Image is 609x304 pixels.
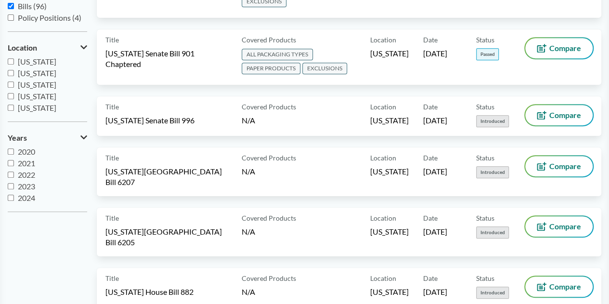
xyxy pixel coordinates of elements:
[105,35,119,45] span: Title
[105,48,230,69] span: [US_STATE] Senate Bill 901 Chaptered
[18,103,56,112] span: [US_STATE]
[18,193,35,202] span: 2024
[18,159,35,168] span: 2021
[549,111,581,119] span: Compare
[18,182,35,191] span: 2023
[105,213,119,223] span: Title
[18,92,56,101] span: [US_STATE]
[242,167,255,176] span: N/A
[242,153,296,163] span: Covered Products
[423,102,438,112] span: Date
[370,153,396,163] span: Location
[8,70,14,76] input: [US_STATE]
[525,216,593,237] button: Compare
[476,48,499,60] span: Passed
[370,166,409,177] span: [US_STATE]
[8,195,14,201] input: 2024
[8,58,14,65] input: [US_STATE]
[423,35,438,45] span: Date
[105,226,230,248] span: [US_STATE][GEOGRAPHIC_DATA] Bill 6205
[370,35,396,45] span: Location
[242,116,255,125] span: N/A
[370,115,409,126] span: [US_STATE]
[549,44,581,52] span: Compare
[8,40,87,56] button: Location
[242,213,296,223] span: Covered Products
[302,63,347,74] span: EXCLUSIONS
[370,102,396,112] span: Location
[370,48,409,59] span: [US_STATE]
[242,287,255,296] span: N/A
[105,153,119,163] span: Title
[8,160,14,166] input: 2021
[8,148,14,155] input: 2020
[18,57,56,66] span: [US_STATE]
[8,130,87,146] button: Years
[525,105,593,125] button: Compare
[476,153,494,163] span: Status
[105,287,194,297] span: [US_STATE] House Bill 882
[476,115,509,127] span: Introduced
[423,166,447,177] span: [DATE]
[370,226,409,237] span: [US_STATE]
[105,273,119,283] span: Title
[8,93,14,99] input: [US_STATE]
[423,48,447,59] span: [DATE]
[242,35,296,45] span: Covered Products
[476,287,509,299] span: Introduced
[242,49,313,60] span: ALL PACKAGING TYPES
[18,68,56,78] span: [US_STATE]
[242,273,296,283] span: Covered Products
[525,38,593,58] button: Compare
[476,166,509,178] span: Introduced
[423,273,438,283] span: Date
[370,287,409,297] span: [US_STATE]
[8,14,14,21] input: Policy Positions (4)
[370,273,396,283] span: Location
[8,81,14,88] input: [US_STATE]
[549,162,581,170] span: Compare
[476,273,494,283] span: Status
[423,287,447,297] span: [DATE]
[8,183,14,189] input: 2023
[18,80,56,89] span: [US_STATE]
[423,115,447,126] span: [DATE]
[476,102,494,112] span: Status
[18,13,81,22] span: Policy Positions (4)
[8,43,37,52] span: Location
[8,105,14,111] input: [US_STATE]
[549,283,581,291] span: Compare
[242,63,300,74] span: PAPER PRODUCTS
[242,102,296,112] span: Covered Products
[242,227,255,236] span: N/A
[476,213,494,223] span: Status
[476,226,509,238] span: Introduced
[423,226,447,237] span: [DATE]
[18,147,35,156] span: 2020
[423,213,438,223] span: Date
[18,170,35,179] span: 2022
[525,156,593,176] button: Compare
[105,115,194,126] span: [US_STATE] Senate Bill 996
[423,153,438,163] span: Date
[18,1,47,11] span: Bills (96)
[8,3,14,9] input: Bills (96)
[370,213,396,223] span: Location
[105,102,119,112] span: Title
[105,166,230,187] span: [US_STATE][GEOGRAPHIC_DATA] Bill 6207
[8,172,14,178] input: 2022
[8,133,27,142] span: Years
[549,223,581,230] span: Compare
[476,35,494,45] span: Status
[525,277,593,297] button: Compare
